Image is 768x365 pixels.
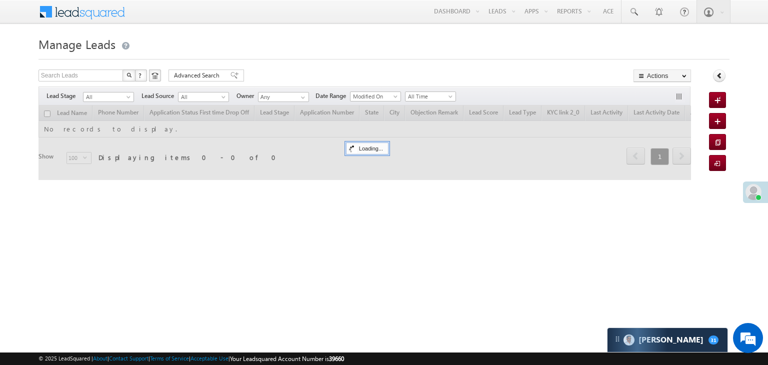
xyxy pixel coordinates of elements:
[190,355,228,361] a: Acceptable Use
[126,72,131,77] img: Search
[258,92,309,102] input: Type to Search
[46,91,83,100] span: Lead Stage
[38,36,115,52] span: Manage Leads
[405,92,453,101] span: All Time
[613,335,621,343] img: carter-drag
[38,354,344,363] span: © 2025 LeadSquared | | | | |
[83,92,134,102] a: All
[230,355,344,362] span: Your Leadsquared Account Number is
[138,71,143,79] span: ?
[174,71,222,80] span: Advanced Search
[141,91,178,100] span: Lead Source
[135,69,147,81] button: ?
[83,92,131,101] span: All
[350,92,398,101] span: Modified On
[315,91,350,100] span: Date Range
[178,92,229,102] a: All
[708,335,718,344] span: 31
[236,91,258,100] span: Owner
[295,92,308,102] a: Show All Items
[405,91,456,101] a: All Time
[607,327,728,352] div: carter-dragCarter[PERSON_NAME]31
[633,69,691,82] button: Actions
[178,92,226,101] span: All
[109,355,148,361] a: Contact Support
[346,142,388,154] div: Loading...
[350,91,401,101] a: Modified On
[150,355,189,361] a: Terms of Service
[93,355,107,361] a: About
[329,355,344,362] span: 39660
